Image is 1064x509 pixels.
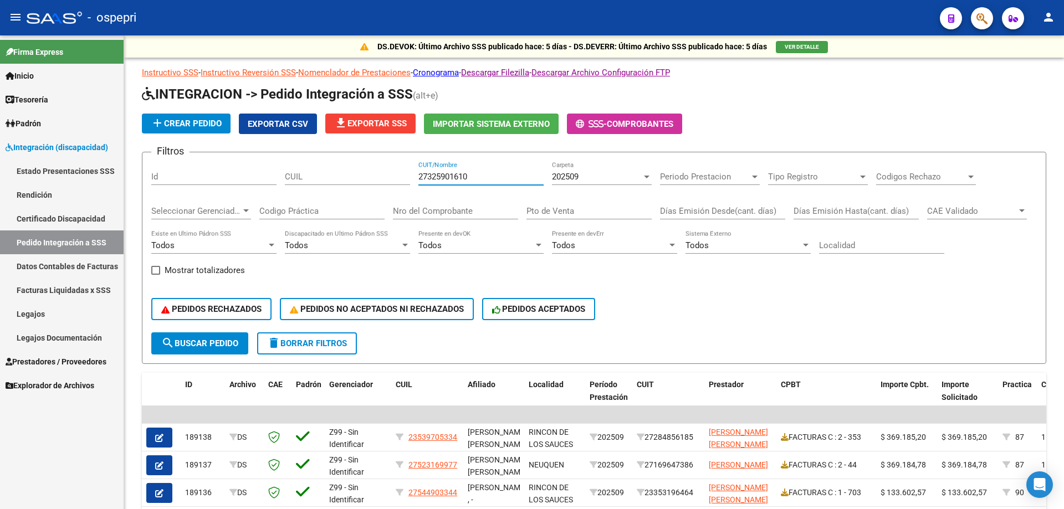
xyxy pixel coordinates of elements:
button: Borrar Filtros [257,332,357,354]
span: Localidad [529,380,564,389]
span: Z99 - Sin Identificar [329,455,364,477]
span: Archivo [229,380,256,389]
div: 23353196464 [637,486,700,499]
p: DS.DEVOK: Último Archivo SSS publicado hace: 5 días - DS.DEVERR: Último Archivo SSS publicado hac... [377,40,767,53]
button: VER DETALLE [776,41,828,53]
span: $ 369.185,20 [942,433,987,441]
div: 202509 [590,431,628,444]
span: $ 133.602,57 [881,488,926,497]
span: CUIT [637,380,654,389]
button: Exportar CSV [239,114,317,134]
span: Importar Sistema Externo [433,119,550,129]
button: -Comprobantes [567,114,682,134]
span: Seleccionar Gerenciador [151,206,241,216]
button: PEDIDOS ACEPTADOS [482,298,596,320]
a: Cronograma [413,68,459,78]
span: Z99 - Sin Identificar [329,428,364,449]
datatable-header-cell: Practica [998,373,1037,421]
span: Importe Solicitado [942,380,978,402]
h3: Filtros [151,143,190,159]
a: Descargar Archivo Configuración FTP [531,68,670,78]
span: Todos [552,240,575,250]
div: DS [229,486,259,499]
div: 202509 [590,459,628,471]
a: Instructivo SSS [142,68,198,78]
div: 202509 [590,486,628,499]
span: Padrón [296,380,321,389]
div: DS [229,431,259,444]
button: PEDIDOS NO ACEPTADOS NI RECHAZADOS [280,298,474,320]
span: Mostrar totalizadores [165,264,245,277]
a: Descargar Filezilla [461,68,529,78]
button: Crear Pedido [142,114,231,133]
span: [PERSON_NAME] [709,460,768,469]
span: Comprobantes [607,119,673,129]
span: [PERSON_NAME] [PERSON_NAME] , - [468,428,527,462]
span: Practica [1002,380,1032,389]
div: 27169647386 [637,459,700,471]
span: CAE [268,380,283,389]
span: CUIL [396,380,412,389]
span: Padrón [6,117,41,130]
div: 189136 [185,486,221,499]
div: Open Intercom Messenger [1026,471,1053,498]
span: NEUQUEN [529,460,564,469]
datatable-header-cell: Afiliado [463,373,524,421]
div: FACTURAS C : 2 - 44 [781,459,872,471]
span: 87 [1015,433,1024,441]
span: $ 369.184,78 [942,460,987,469]
a: Instructivo Reversión SSS [201,68,296,78]
span: $ 369.185,20 [881,433,926,441]
mat-icon: file_download [334,116,347,130]
span: 27523169977 [408,460,457,469]
span: [PERSON_NAME] [PERSON_NAME] [709,483,768,505]
datatable-header-cell: Archivo [225,373,264,421]
span: Prestadores / Proveedores [6,356,106,368]
span: [PERSON_NAME] , - [468,483,527,505]
span: Explorador de Archivos [6,379,94,392]
span: Codigos Rechazo [876,172,966,182]
span: RINCON DE LOS SAUCES [529,428,573,449]
span: Exportar CSV [248,119,308,129]
span: Borrar Filtros [267,338,347,348]
mat-icon: search [161,336,175,349]
button: Importar Sistema Externo [424,114,559,134]
span: RINCON DE LOS SAUCES [529,483,573,505]
mat-icon: menu [9,11,22,24]
span: 1 [1041,433,1046,441]
button: PEDIDOS RECHAZADOS [151,298,272,320]
span: Z99 - Sin Identificar [329,483,364,505]
span: ID [185,380,192,389]
span: CAE Validado [927,206,1017,216]
span: Todos [285,240,308,250]
datatable-header-cell: Gerenciador [325,373,391,421]
span: 87 [1015,460,1024,469]
div: DS [229,459,259,471]
span: 23539705334 [408,433,457,441]
span: Afiliado [468,380,495,389]
datatable-header-cell: Localidad [524,373,585,421]
datatable-header-cell: Período Prestación [585,373,632,421]
span: [PERSON_NAME] [PERSON_NAME] [709,428,768,449]
datatable-header-cell: CAE [264,373,291,421]
button: Buscar Pedido [151,332,248,354]
datatable-header-cell: Importe Cpbt. [876,373,937,421]
span: Buscar Pedido [161,338,238,348]
div: 27284856185 [637,431,700,444]
a: Nomenclador de Prestaciones [298,68,411,78]
span: Periodo Prestacion [660,172,750,182]
mat-icon: delete [267,336,280,349]
datatable-header-cell: Prestador [704,373,776,421]
span: (alt+e) [413,90,438,101]
span: Prestador [709,380,744,389]
span: VER DETALLE [785,44,819,50]
mat-icon: add [151,116,164,130]
span: Gerenciador [329,380,373,389]
span: Todos [686,240,709,250]
span: PEDIDOS ACEPTADOS [492,304,586,314]
span: $ 369.184,78 [881,460,926,469]
div: 189138 [185,431,221,444]
span: Tesorería [6,94,48,106]
span: Período Prestación [590,380,628,402]
span: Firma Express [6,46,63,58]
